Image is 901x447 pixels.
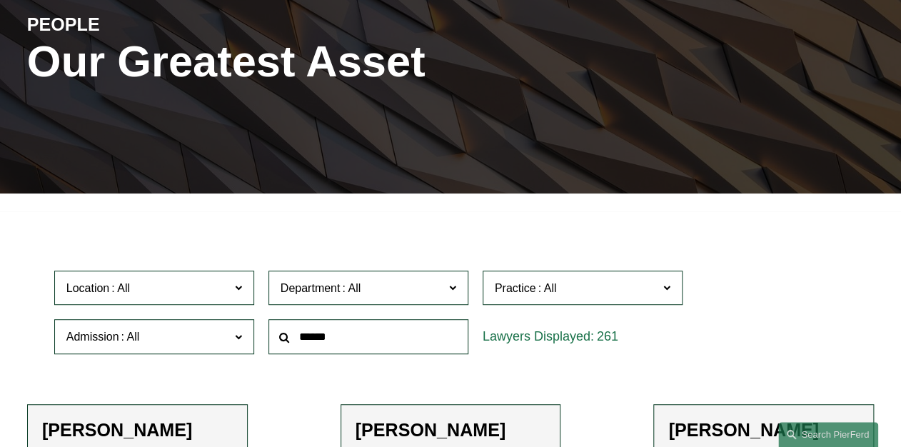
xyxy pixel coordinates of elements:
a: Search this site [778,422,878,447]
h2: [PERSON_NAME] [356,419,546,441]
span: Practice [495,282,536,294]
span: Department [281,282,341,294]
span: Location [66,282,110,294]
span: 261 [597,329,618,343]
h1: Our Greatest Asset [27,36,592,86]
h4: PEOPLE [27,14,239,36]
h2: [PERSON_NAME] [668,419,859,441]
h2: [PERSON_NAME] [42,419,233,441]
span: Admission [66,331,119,343]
